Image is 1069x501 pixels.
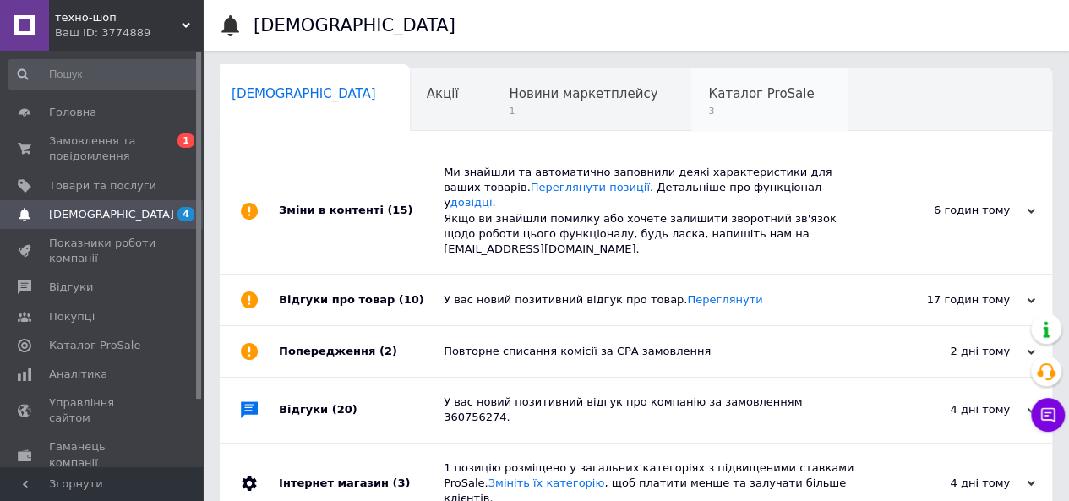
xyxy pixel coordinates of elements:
[177,133,194,148] span: 1
[387,204,412,216] span: (15)
[444,344,866,359] div: Повторне списання комісії за СРА замовлення
[708,86,814,101] span: Каталог ProSale
[232,86,376,101] span: [DEMOGRAPHIC_DATA]
[49,133,156,164] span: Замовлення та повідомлення
[427,86,459,101] span: Акції
[509,105,657,117] span: 1
[55,25,203,41] div: Ваш ID: 3774889
[49,207,174,222] span: [DEMOGRAPHIC_DATA]
[488,476,605,489] a: Змініть їх категорію
[866,476,1035,491] div: 4 дні тому
[708,105,814,117] span: 3
[279,148,444,274] div: Зміни в контенті
[49,236,156,266] span: Показники роботи компанії
[49,395,156,426] span: Управління сайтом
[254,15,455,35] h1: [DEMOGRAPHIC_DATA]
[49,309,95,324] span: Покупці
[49,280,93,295] span: Відгуки
[49,178,156,193] span: Товари та послуги
[379,345,397,357] span: (2)
[279,326,444,377] div: Попередження
[1031,398,1065,432] button: Чат з покупцем
[444,395,866,425] div: У вас новий позитивний відгук про компанію за замовленням 360756274.
[8,59,199,90] input: Пошук
[866,344,1035,359] div: 2 дні тому
[177,207,194,221] span: 4
[687,293,762,306] a: Переглянути
[279,378,444,442] div: Відгуки
[49,367,107,382] span: Аналітика
[509,86,657,101] span: Новини маркетплейсу
[55,10,182,25] span: техно-шоп
[392,476,410,489] span: (3)
[49,439,156,470] span: Гаманець компанії
[450,196,493,209] a: довідці
[332,403,357,416] span: (20)
[49,105,96,120] span: Головна
[866,292,1035,308] div: 17 годин тому
[49,338,140,353] span: Каталог ProSale
[399,293,424,306] span: (10)
[866,203,1035,218] div: 6 годин тому
[444,292,866,308] div: У вас новий позитивний відгук про товар.
[444,165,866,257] div: Ми знайшли та автоматично заповнили деякі характеристики для ваших товарів. . Детальніше про функ...
[866,402,1035,417] div: 4 дні тому
[531,181,650,193] a: Переглянути позиції
[279,275,444,325] div: Відгуки про товар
